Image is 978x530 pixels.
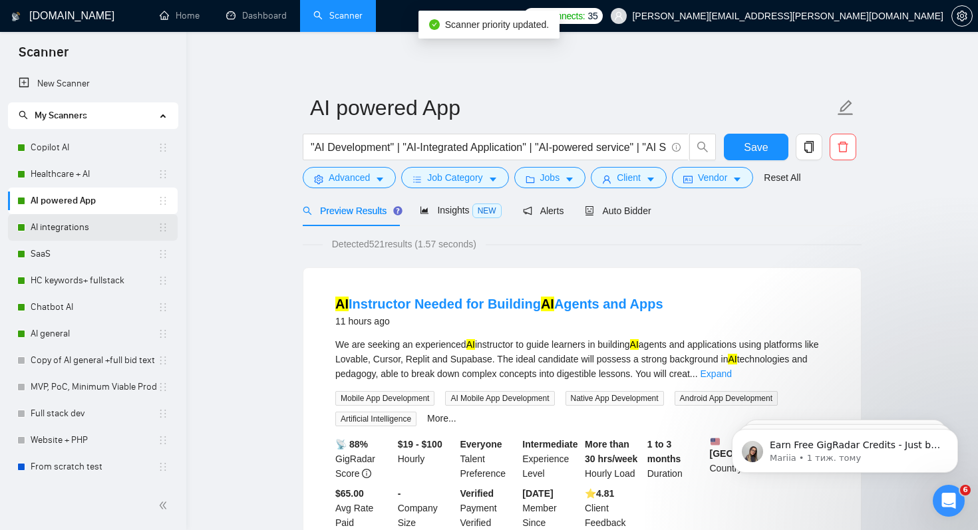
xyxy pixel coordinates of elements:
a: Copilot AI [31,134,158,161]
b: 📡 88% [335,439,368,450]
li: HC keywords+ fullstack [8,267,178,294]
div: Country [707,437,770,481]
span: copy [796,141,822,153]
span: holder [158,169,168,180]
mark: AI [630,339,639,350]
a: MVP, PoC, Minimum Viable Product [31,374,158,400]
li: Full stack dev [8,400,178,427]
div: GigRadar Score [333,437,395,481]
button: idcardVendorcaret-down [672,167,753,188]
b: ⭐️ 4.81 [585,488,614,499]
b: $19 - $100 [398,439,442,450]
span: Job Category [427,170,482,185]
div: Hourly Load [582,437,645,481]
span: holder [158,329,168,339]
a: homeHome [160,10,200,21]
div: Experience Level [520,437,582,481]
span: Scanner priority updated. [445,19,549,30]
li: From scratch test [8,454,178,480]
span: Scanner [8,43,79,70]
li: AI general [8,321,178,347]
span: area-chart [420,205,429,215]
span: holder [158,382,168,392]
img: logo [11,6,21,27]
span: Jobs [540,170,560,185]
span: folder [526,174,535,184]
a: New Scanner [19,70,167,97]
span: idcard [683,174,693,184]
span: 35 [587,9,597,23]
a: Healthcare + AI [31,161,158,188]
li: AI integrations [8,214,178,241]
span: Preview Results [303,205,399,216]
div: 11 hours ago [335,313,663,329]
span: Android App Development [675,391,778,406]
li: Website + PHP [8,427,178,454]
span: search [19,110,28,120]
button: userClientcaret-down [591,167,667,188]
a: AI powered App [31,188,158,214]
button: delete [830,134,856,160]
b: [GEOGRAPHIC_DATA] [710,437,810,459]
span: holder [158,222,168,233]
li: Copy of From scratch test [8,480,178,507]
a: Expand [701,368,732,379]
button: settingAdvancedcaret-down [303,167,396,188]
span: holder [158,355,168,366]
span: holder [158,462,168,472]
span: caret-down [733,174,742,184]
span: My Scanners [19,110,87,121]
mark: AI [541,297,554,311]
span: robot [585,206,594,215]
span: Alerts [523,205,564,216]
span: setting [952,11,972,21]
a: AIInstructor Needed for BuildingAIAgents and Apps [335,297,663,311]
button: barsJob Categorycaret-down [401,167,508,188]
span: caret-down [646,174,655,184]
span: caret-down [375,174,385,184]
a: Copy of AI general +full bid text [31,347,158,374]
span: info-circle [672,143,681,152]
li: New Scanner [8,70,178,97]
span: delete [830,141,856,153]
input: Search Freelance Jobs... [311,139,666,156]
span: holder [158,435,168,446]
a: searchScanner [313,10,363,21]
iframe: Intercom notifications повідомлення [712,401,978,494]
span: My Scanners [35,110,87,121]
span: AI Mobile App Development [445,391,554,406]
span: Auto Bidder [585,205,651,216]
span: user [602,174,611,184]
span: info-circle [362,469,371,478]
span: check-circle [429,19,440,30]
b: Intermediate [522,439,577,450]
span: Mobile App Development [335,391,434,406]
li: Healthcare + AI [8,161,178,188]
span: Save [744,139,768,156]
span: Advanced [329,170,370,185]
b: 1 to 3 months [647,439,681,464]
a: HC keywords+ fullstack [31,267,158,294]
div: Talent Preference [458,437,520,481]
span: holder [158,275,168,286]
span: user [614,11,623,21]
span: Artificial Intelligence [335,412,416,426]
a: Website + PHP [31,427,158,454]
mark: AI [335,297,349,311]
span: holder [158,142,168,153]
a: SaaS [31,241,158,267]
div: Avg Rate Paid [333,486,395,530]
b: Verified [460,488,494,499]
span: 6 [960,485,971,495]
a: From scratch test [31,454,158,480]
li: Copy of AI general +full bid text [8,347,178,374]
span: search [690,141,715,153]
button: copy [796,134,822,160]
span: setting [314,174,323,184]
button: search [689,134,716,160]
div: We are seeking an experienced instructor to guide learners in building agents and applications us... [335,337,829,381]
button: setting [951,5,973,27]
